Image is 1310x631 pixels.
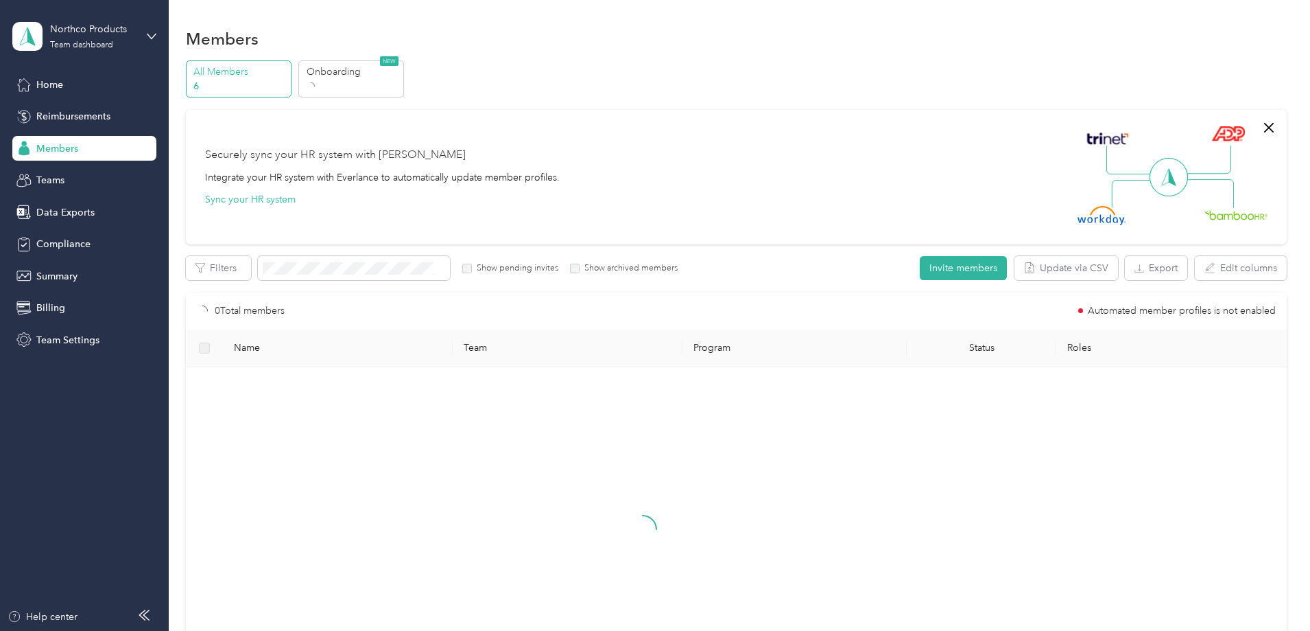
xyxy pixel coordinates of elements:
span: Team Settings [36,333,99,347]
span: Home [36,78,63,92]
p: 0 Total members [215,303,285,319]
span: Name [234,342,442,354]
img: Line Right Down [1186,179,1234,209]
span: Billing [36,301,65,315]
div: Securely sync your HR system with [PERSON_NAME] [205,147,466,163]
th: Roles [1056,330,1286,367]
button: Update via CSV [1014,256,1118,280]
button: Export [1125,256,1187,280]
div: Integrate your HR system with Everlance to automatically update member profiles. [205,170,560,185]
th: Status [907,330,1056,367]
button: Edit columns [1195,256,1287,280]
span: Members [36,141,78,156]
img: Line Left Down [1111,179,1159,207]
img: Line Right Up [1183,146,1231,174]
iframe: Everlance-gr Chat Button Frame [1233,554,1310,631]
p: All Members [193,65,287,79]
span: Compliance [36,237,91,251]
span: NEW [380,56,398,66]
img: ADP [1211,126,1245,141]
label: Show pending invites [472,262,558,275]
p: Onboarding [307,65,400,79]
span: Data Exports [36,205,95,220]
h1: Members [186,32,259,46]
img: BambooHR [1204,210,1267,220]
span: Automated member profiles is not enabled [1088,306,1276,316]
span: Reimbursements [36,109,110,124]
span: Teams [36,173,64,187]
img: Trinet [1084,129,1132,148]
div: Team dashboard [50,41,113,49]
button: Invite members [920,256,1007,280]
img: Workday [1077,206,1126,225]
th: Name [223,330,453,367]
div: Northco Products [50,22,136,36]
p: 6 [193,79,287,93]
button: Filters [186,256,251,280]
img: Line Left Up [1106,146,1154,175]
label: Show archived members [580,262,678,275]
th: Team [453,330,682,367]
span: Summary [36,269,78,284]
button: Sync your HR system [205,192,296,207]
th: Program [682,330,907,367]
button: Help center [8,610,78,624]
